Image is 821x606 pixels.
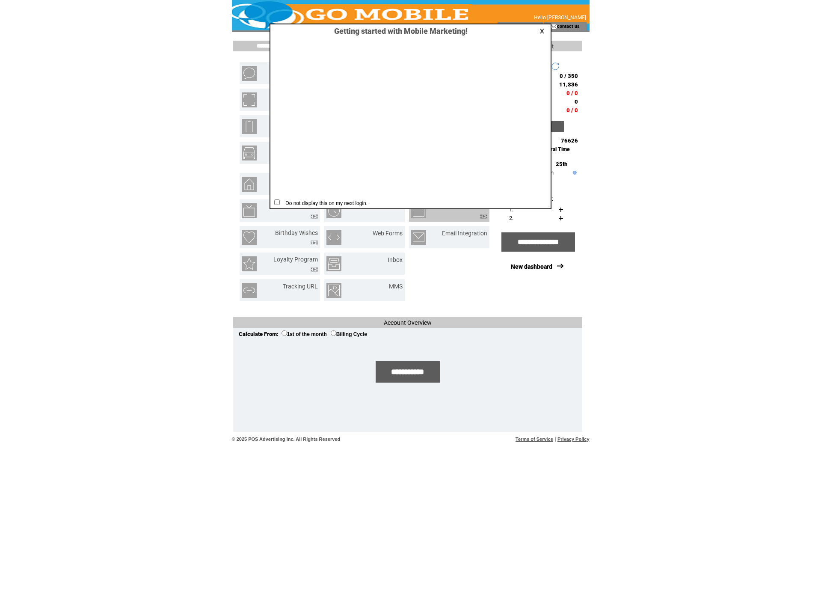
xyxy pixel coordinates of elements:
img: account_icon.gif [510,23,517,30]
img: video.png [311,214,318,219]
img: birthday-wishes.png [242,230,257,245]
a: New dashboard [511,263,552,270]
span: | [554,437,556,442]
a: Terms of Service [516,437,553,442]
input: 1st of the month [282,330,287,336]
img: text-blast.png [242,66,257,81]
img: text-to-screen.png [242,203,257,218]
span: 25th [556,161,567,167]
span: 0 / 0 [566,90,578,96]
img: vehicle-listing.png [242,146,257,160]
a: Tracking URL [283,283,318,290]
img: contact_us_icon.gif [551,23,557,30]
span: 76626 [561,137,578,144]
input: Billing Cycle [331,330,336,336]
img: text-to-win.png [411,203,426,218]
img: loyalty-program.png [242,256,257,271]
span: 2. [509,215,513,221]
img: web-forms.png [326,230,341,245]
img: tracking-url.png [242,283,257,298]
img: inbox.png [326,256,341,271]
span: Hello [PERSON_NAME] [534,15,586,21]
a: Privacy Policy [557,437,590,442]
span: 1. [509,206,513,213]
span: 0 / 0 [566,107,578,113]
img: mms.png [326,283,341,298]
span: Do not display this on my next login. [281,200,368,206]
a: Web Forms [373,230,403,237]
span: © 2025 POS Advertising Inc. All Rights Reserved [232,437,341,442]
a: Birthday Wishes [275,229,318,236]
img: video.png [311,241,318,245]
a: Loyalty Program [273,256,318,263]
span: Calculate From: [239,331,279,337]
img: scheduled-tasks.png [326,203,341,218]
span: Central Time [539,146,570,152]
a: MMS [389,283,403,290]
img: video.png [480,214,487,219]
img: mobile-coupons.png [242,92,257,107]
img: mobile-websites.png [242,119,257,134]
img: help.gif [571,171,577,175]
span: 0 [575,98,578,105]
img: property-listing.png [242,177,257,192]
span: 0 / 350 [560,73,578,79]
span: 11,336 [559,81,578,88]
a: contact us [557,23,580,29]
span: Getting started with Mobile Marketing! [326,27,468,36]
span: Account Overview [384,319,432,326]
img: email-integration.png [411,230,426,245]
img: video.png [311,267,318,272]
label: Billing Cycle [331,331,367,337]
label: 1st of the month [282,331,327,337]
a: Email Integration [442,230,487,237]
a: Inbox [388,256,403,263]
